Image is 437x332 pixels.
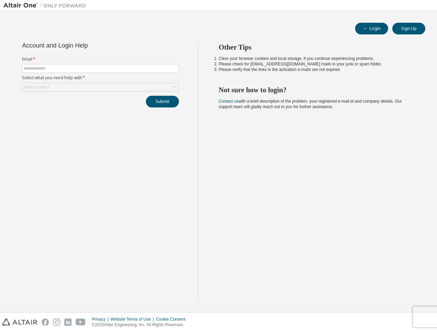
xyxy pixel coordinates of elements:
li: Please check for [EMAIL_ADDRESS][DOMAIN_NAME] mails in your junk or spam folder. [219,61,413,67]
li: Clear your browser cookies and local storage, if you continue experiencing problems. [219,56,413,61]
a: Contact us [219,99,238,104]
div: Website Terms of Use [110,317,156,322]
li: Please verify that the links in the activation e-mails are not expired. [219,67,413,72]
img: linkedin.svg [64,319,72,326]
h2: Other Tips [219,43,413,52]
div: Privacy [92,317,110,322]
img: youtube.svg [76,319,86,326]
img: altair_logo.svg [2,319,38,326]
img: facebook.svg [42,319,49,326]
div: Click to select [22,83,179,91]
img: instagram.svg [53,319,60,326]
div: Click to select [24,84,49,90]
label: Select what you need help with [22,75,179,81]
h2: Not sure how to login? [219,85,413,94]
div: Account and Login Help [22,43,148,48]
p: © 2025 Altair Engineering, Inc. All Rights Reserved. [92,322,190,328]
button: Submit [146,96,179,107]
button: Sign Up [392,23,425,34]
label: Email [22,56,179,62]
button: Login [355,23,388,34]
div: Cookie Consent [156,317,189,322]
img: Altair One [3,2,89,9]
span: with a brief description of the problem, your registered e-mail id and company details. Our suppo... [219,99,402,109]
